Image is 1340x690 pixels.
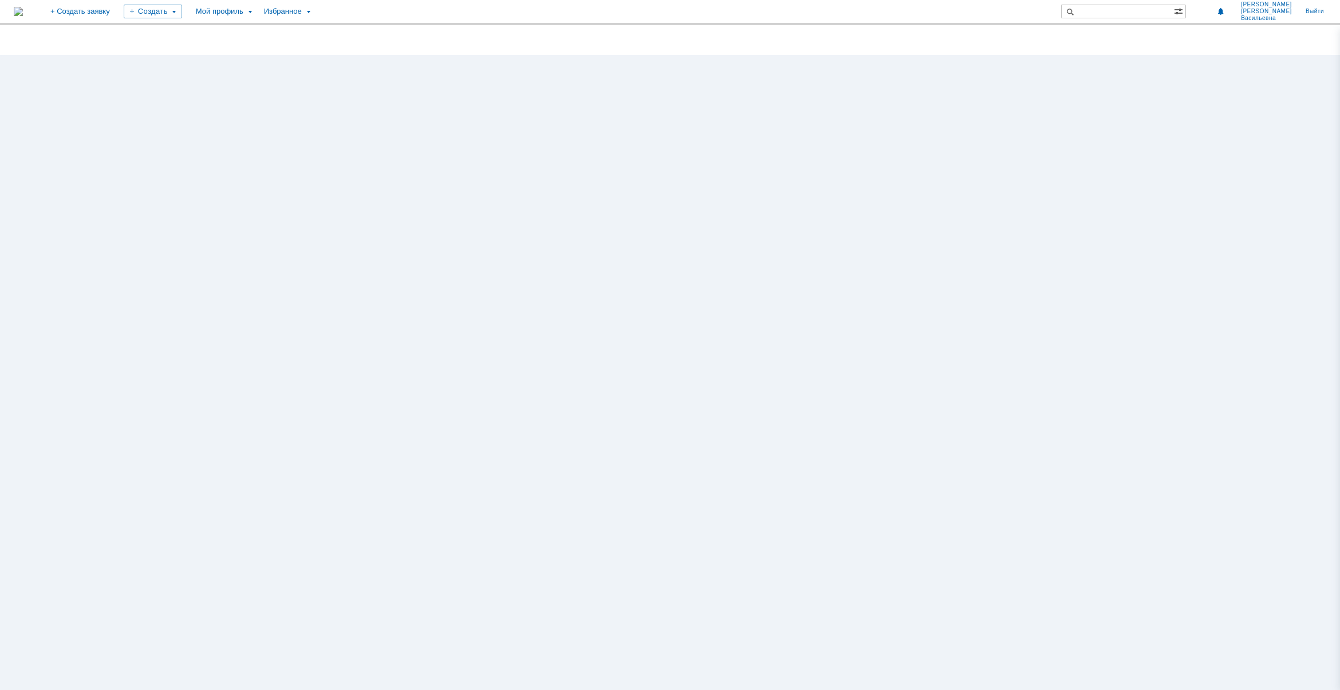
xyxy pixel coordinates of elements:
[124,5,182,18] div: Создать
[1241,1,1292,8] span: [PERSON_NAME]
[1241,15,1292,22] span: Васильевна
[14,7,23,16] img: logo
[14,7,23,16] a: Перейти на домашнюю страницу
[1241,8,1292,15] span: [PERSON_NAME]
[1174,5,1185,16] span: Расширенный поиск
